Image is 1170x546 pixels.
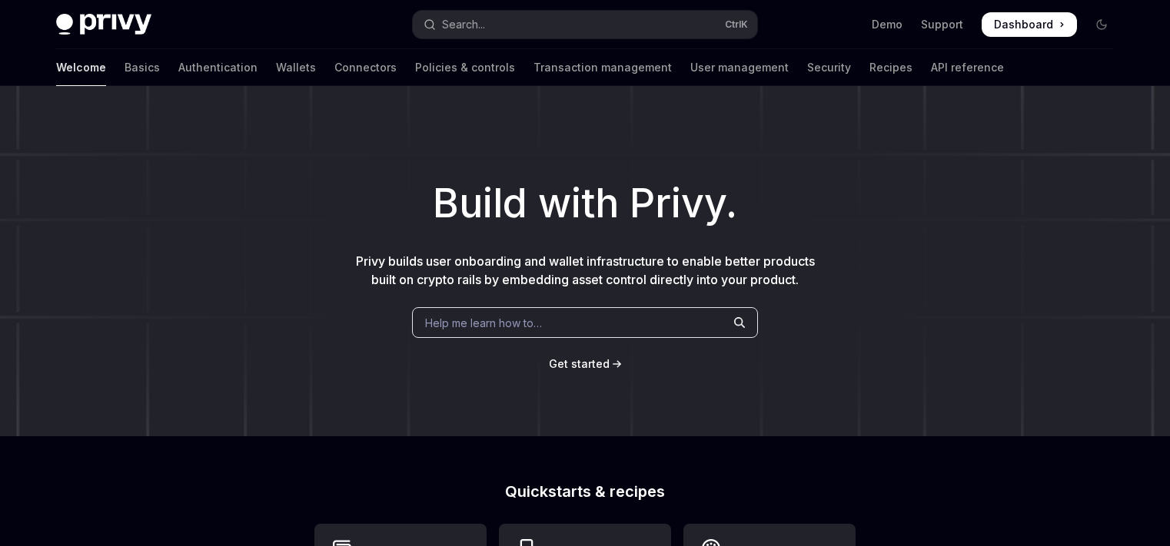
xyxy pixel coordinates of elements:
a: Support [921,17,963,32]
a: Authentication [178,49,258,86]
h2: Quickstarts & recipes [314,484,856,499]
span: Ctrl K [725,18,748,31]
a: Basics [125,49,160,86]
a: Demo [872,17,902,32]
button: Open search [413,11,757,38]
a: Get started [549,356,610,372]
a: API reference [931,49,1004,86]
button: Toggle dark mode [1089,12,1114,37]
a: User management [690,49,789,86]
span: Help me learn how to… [425,315,542,331]
span: Dashboard [994,17,1053,32]
h1: Build with Privy. [25,174,1145,233]
a: Welcome [56,49,106,86]
a: Dashboard [982,12,1077,37]
a: Policies & controls [415,49,515,86]
a: Transaction management [533,49,672,86]
a: Recipes [869,49,912,86]
a: Connectors [334,49,397,86]
div: Search... [442,15,485,34]
span: Get started [549,357,610,370]
span: Privy builds user onboarding and wallet infrastructure to enable better products built on crypto ... [356,253,815,287]
img: dark logo [56,14,151,35]
a: Wallets [276,49,316,86]
a: Security [807,49,851,86]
